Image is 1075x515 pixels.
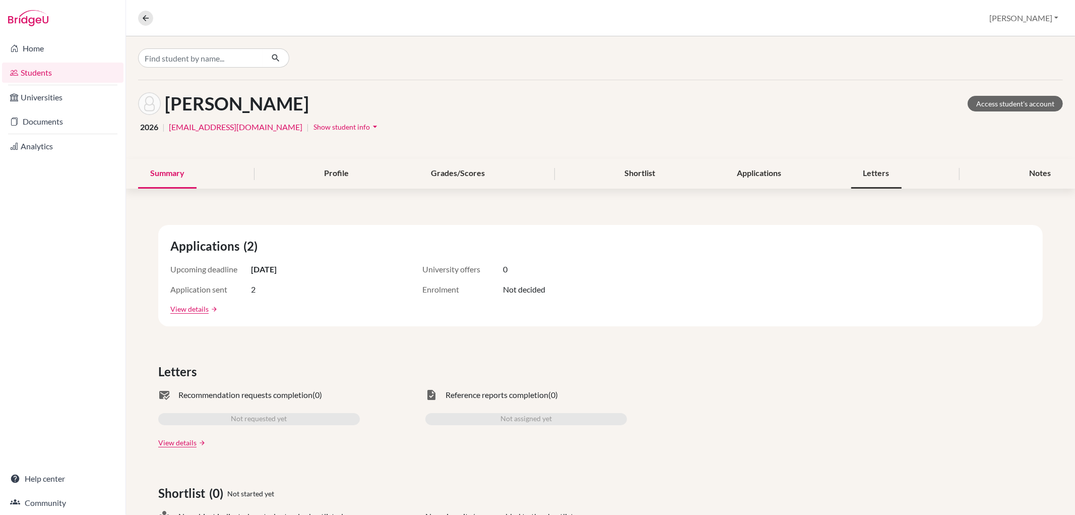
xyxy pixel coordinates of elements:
[170,237,243,255] span: Applications
[312,159,361,189] div: Profile
[170,304,209,314] a: View details
[140,121,158,133] span: 2026
[425,389,437,401] span: task
[158,389,170,401] span: mark_email_read
[138,159,197,189] div: Summary
[170,263,251,275] span: Upcoming deadline
[370,122,380,132] i: arrow_drop_down
[500,413,552,425] span: Not assigned yet
[851,159,902,189] div: Letters
[8,10,48,26] img: Bridge-U
[422,283,503,296] span: Enrolment
[197,439,206,446] a: arrow_forward
[178,389,312,401] span: Recommendation requests completion
[158,484,209,502] span: Shortlist
[306,121,309,133] span: |
[158,437,197,448] a: View details
[2,493,123,513] a: Community
[548,389,558,401] span: (0)
[985,9,1063,28] button: [PERSON_NAME]
[231,413,287,425] span: Not requested yet
[968,96,1063,111] a: Access student's account
[2,469,123,489] a: Help center
[227,488,274,499] span: Not started yet
[243,237,262,255] span: (2)
[422,263,503,275] span: University offers
[169,121,302,133] a: [EMAIL_ADDRESS][DOMAIN_NAME]
[503,263,508,275] span: 0
[138,92,161,115] img: Darren Farnsworth's avatar
[165,93,309,115] h1: [PERSON_NAME]
[503,283,545,296] span: Not decided
[446,389,548,401] span: Reference reports completion
[158,363,201,381] span: Letters
[725,159,793,189] div: Applications
[313,119,381,135] button: Show student infoarrow_drop_down
[2,87,123,107] a: Universities
[2,136,123,156] a: Analytics
[138,48,263,68] input: Find student by name...
[209,306,218,313] a: arrow_forward
[162,121,165,133] span: |
[251,283,256,296] span: 2
[209,484,227,502] span: (0)
[170,283,251,296] span: Application sent
[2,63,123,83] a: Students
[1017,159,1063,189] div: Notes
[313,123,370,131] span: Show student info
[251,263,277,275] span: [DATE]
[419,159,497,189] div: Grades/Scores
[2,38,123,59] a: Home
[312,389,322,401] span: (0)
[2,111,123,132] a: Documents
[612,159,667,189] div: Shortlist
